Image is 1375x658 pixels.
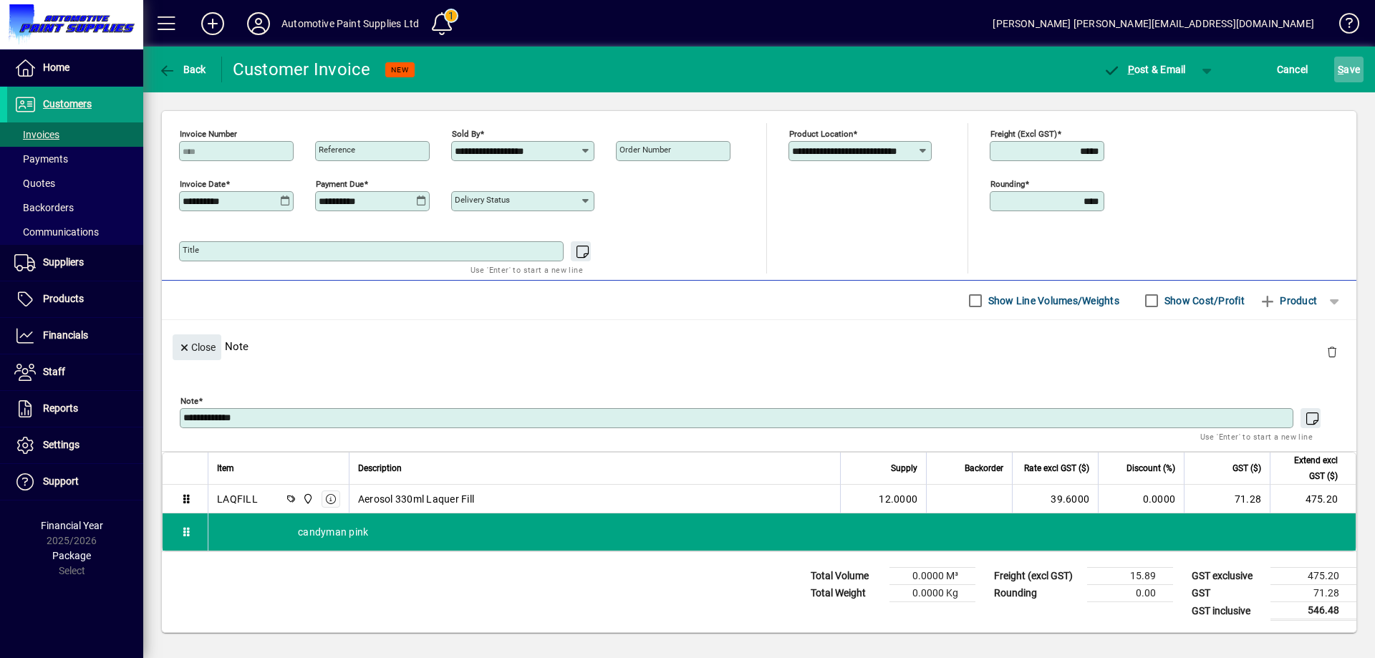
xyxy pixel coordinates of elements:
[1270,568,1356,585] td: 475.20
[1328,3,1357,49] a: Knowledge Base
[299,491,315,507] span: Automotive Paint Supplies Ltd
[1128,64,1134,75] span: P
[471,261,583,278] mat-hint: Use 'Enter' to start a new line
[7,427,143,463] a: Settings
[889,585,975,602] td: 0.0000 Kg
[891,460,917,476] span: Supply
[965,460,1003,476] span: Backorder
[1270,585,1356,602] td: 71.28
[804,585,889,602] td: Total Weight
[281,12,419,35] div: Automotive Paint Supplies Ltd
[169,340,225,353] app-page-header-button: Close
[155,57,210,82] button: Back
[1162,294,1245,308] label: Show Cost/Profit
[316,179,364,189] mat-label: Payment due
[178,336,216,359] span: Close
[7,245,143,281] a: Suppliers
[14,153,68,165] span: Payments
[1270,602,1356,620] td: 546.48
[14,226,99,238] span: Communications
[52,550,91,561] span: Package
[7,464,143,500] a: Support
[14,178,55,189] span: Quotes
[1024,460,1089,476] span: Rate excl GST ($)
[180,396,198,406] mat-label: Note
[1252,288,1324,314] button: Product
[208,513,1356,551] div: candyman pink
[7,220,143,244] a: Communications
[7,281,143,317] a: Products
[14,202,74,213] span: Backorders
[452,129,480,139] mat-label: Sold by
[180,179,226,189] mat-label: Invoice date
[1126,460,1175,476] span: Discount (%)
[1273,57,1312,82] button: Cancel
[158,64,206,75] span: Back
[619,145,671,155] mat-label: Order number
[41,520,103,531] span: Financial Year
[1103,64,1186,75] span: ost & Email
[1098,485,1184,513] td: 0.0000
[1334,57,1364,82] button: Save
[1185,585,1270,602] td: GST
[1315,334,1349,369] button: Delete
[43,329,88,341] span: Financials
[1277,58,1308,81] span: Cancel
[7,50,143,86] a: Home
[43,256,84,268] span: Suppliers
[804,568,889,585] td: Total Volume
[43,475,79,487] span: Support
[358,460,402,476] span: Description
[1232,460,1261,476] span: GST ($)
[993,12,1314,35] div: [PERSON_NAME] [PERSON_NAME][EMAIL_ADDRESS][DOMAIN_NAME]
[14,129,59,140] span: Invoices
[1338,64,1343,75] span: S
[1270,485,1356,513] td: 475.20
[319,145,355,155] mat-label: Reference
[1185,602,1270,620] td: GST inclusive
[987,585,1087,602] td: Rounding
[1184,485,1270,513] td: 71.28
[990,179,1025,189] mat-label: Rounding
[358,492,474,506] span: Aerosol 330ml Laquer Fill
[43,98,92,110] span: Customers
[43,439,79,450] span: Settings
[183,245,199,255] mat-label: Title
[43,293,84,304] span: Products
[236,11,281,37] button: Profile
[1096,57,1193,82] button: Post & Email
[985,294,1119,308] label: Show Line Volumes/Weights
[1021,492,1089,506] div: 39.6000
[7,318,143,354] a: Financials
[190,11,236,37] button: Add
[7,171,143,195] a: Quotes
[987,568,1087,585] td: Freight (excl GST)
[1338,58,1360,81] span: ave
[1315,345,1349,358] app-page-header-button: Delete
[143,57,222,82] app-page-header-button: Back
[173,334,221,360] button: Close
[1200,428,1313,445] mat-hint: Use 'Enter' to start a new line
[180,129,237,139] mat-label: Invoice number
[7,147,143,171] a: Payments
[233,58,371,81] div: Customer Invoice
[1087,585,1173,602] td: 0.00
[43,62,69,73] span: Home
[1259,289,1317,312] span: Product
[7,195,143,220] a: Backorders
[217,460,234,476] span: Item
[789,129,853,139] mat-label: Product location
[7,391,143,427] a: Reports
[455,195,510,205] mat-label: Delivery status
[43,402,78,414] span: Reports
[879,492,917,506] span: 12.0000
[391,65,409,74] span: NEW
[1087,568,1173,585] td: 15.89
[162,320,1356,372] div: Note
[1279,453,1338,484] span: Extend excl GST ($)
[990,129,1057,139] mat-label: Freight (excl GST)
[217,492,258,506] div: LAQFILL
[7,122,143,147] a: Invoices
[889,568,975,585] td: 0.0000 M³
[1185,568,1270,585] td: GST exclusive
